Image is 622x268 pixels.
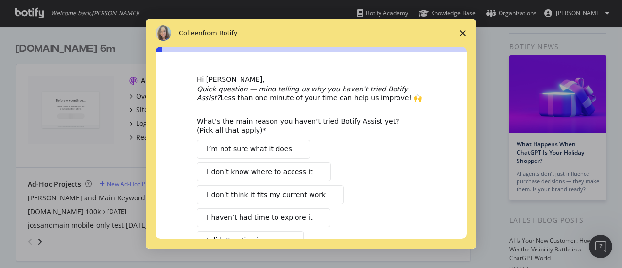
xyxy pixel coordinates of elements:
span: I haven’t had time to explore it [207,213,312,223]
span: I didn’t notice it [207,235,260,246]
div: Less than one minute of your time can help us improve! 🙌 [197,85,425,102]
span: from Botify [203,29,238,36]
div: What’s the main reason you haven’t tried Botify Assist yet? (Pick all that apply) [197,117,411,134]
div: Hi [PERSON_NAME], [197,75,425,85]
i: Quick question — mind telling us why you haven’t tried Botify Assist? [197,85,408,102]
span: Colleen [179,29,203,36]
button: I don’t know where to access it [197,162,331,181]
button: I’m not sure what it does [197,140,310,159]
span: I’m not sure what it does [207,144,292,154]
img: Profile image for Colleen [155,25,171,41]
span: I don’t think it fits my current work [207,190,326,200]
button: I didn’t notice it [197,231,304,250]
button: I haven’t had time to explore it [197,208,330,227]
button: I don’t think it fits my current work [197,185,344,204]
span: I don’t know where to access it [207,167,313,177]
span: Close survey [449,19,476,47]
